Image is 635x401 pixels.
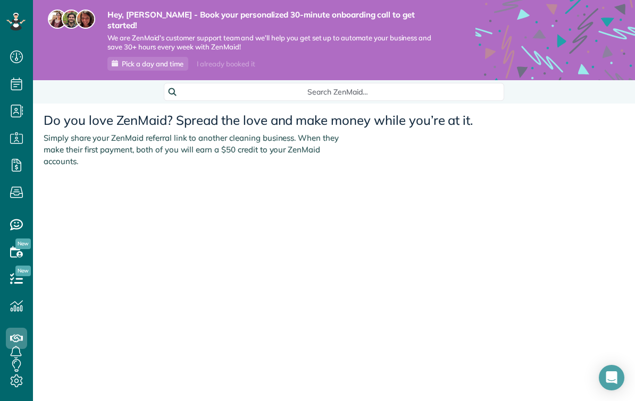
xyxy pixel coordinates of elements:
div: Open Intercom Messenger [599,365,624,390]
img: maria-72a9807cf96188c08ef61303f053569d2e2a8a1cde33d635c8a3ac13582a053d.jpg [48,10,67,29]
p: Simply share your ZenMaid referral link to another cleaning business. When they make their first ... [33,127,352,173]
strong: Hey, [PERSON_NAME] - Book your personalized 30-minute onboarding call to get started! [107,10,444,30]
img: michelle-19f622bdf1676172e81f8f8fba1fb50e276960ebfe0243fe18214015130c80e4.jpg [76,10,95,29]
span: New [15,238,31,249]
span: Pick a day and time [122,59,183,68]
h2: Do you love ZenMaid? Spread the love and make money while you’re at it. [33,108,635,127]
span: We are ZenMaid’s customer support team and we’ll help you get set up to automate your business an... [107,33,444,52]
img: jorge-587dff0eeaa6aab1f244e6dc62b8924c3b6ad411094392a53c71c6c4a576187d.jpg [62,10,81,29]
a: Pick a day and time [107,57,188,71]
span: New [15,266,31,276]
div: I already booked it [190,57,261,71]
